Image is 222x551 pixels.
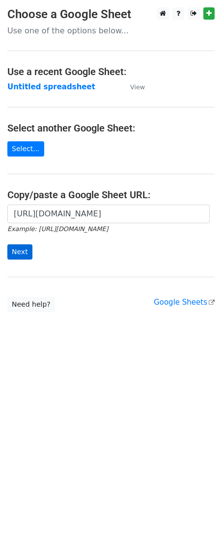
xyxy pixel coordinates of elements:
h4: Use a recent Google Sheet: [7,66,215,78]
h4: Select another Google Sheet: [7,122,215,134]
small: Example: [URL][DOMAIN_NAME] [7,225,108,233]
p: Use one of the options below... [7,26,215,36]
a: Select... [7,141,44,157]
a: View [120,82,145,91]
h3: Choose a Google Sheet [7,7,215,22]
input: Paste your Google Sheet URL here [7,205,210,223]
a: Need help? [7,297,55,312]
a: Untitled spreadsheet [7,82,95,91]
input: Next [7,244,32,260]
h4: Copy/paste a Google Sheet URL: [7,189,215,201]
small: View [130,83,145,91]
a: Google Sheets [154,298,215,307]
